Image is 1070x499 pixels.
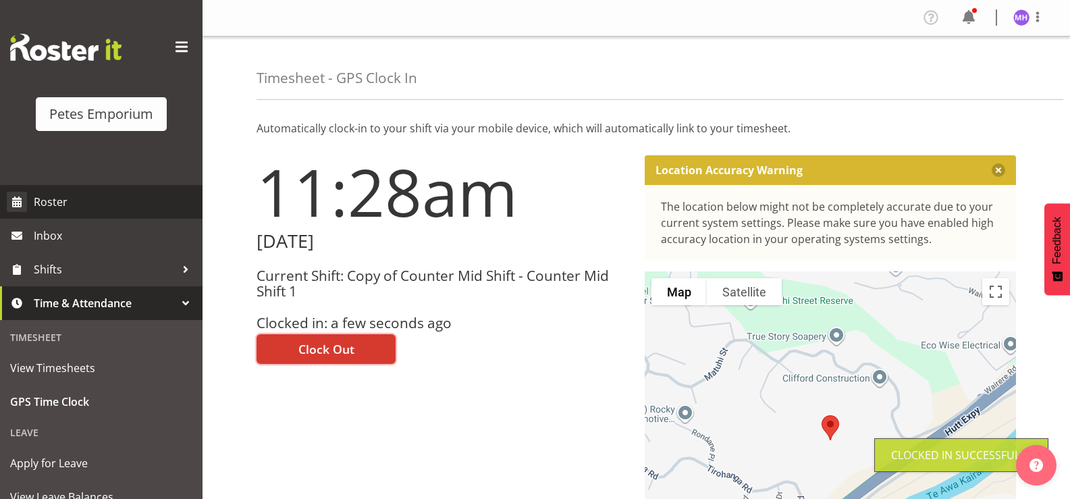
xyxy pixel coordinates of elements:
button: Show street map [651,278,707,305]
p: Automatically clock-in to your shift via your mobile device, which will automatically link to you... [257,120,1016,136]
h3: Current Shift: Copy of Counter Mid Shift - Counter Mid Shift 1 [257,268,628,300]
button: Show satellite imagery [707,278,782,305]
a: Apply for Leave [3,446,199,480]
span: Clock Out [298,340,354,358]
img: mackenzie-halford4471.jpg [1013,9,1029,26]
a: View Timesheets [3,351,199,385]
span: View Timesheets [10,358,192,378]
img: Rosterit website logo [10,34,122,61]
div: Clocked in Successfully [891,447,1032,463]
span: GPS Time Clock [10,392,192,412]
div: Petes Emporium [49,104,153,124]
span: Shifts [34,259,176,280]
p: Location Accuracy Warning [656,163,803,177]
div: Timesheet [3,323,199,351]
h3: Clocked in: a few seconds ago [257,315,628,331]
button: Toggle fullscreen view [982,278,1009,305]
div: The location below might not be completely accurate due to your current system settings. Please m... [661,199,1000,247]
span: Apply for Leave [10,453,192,473]
div: Leave [3,419,199,446]
h2: [DATE] [257,231,628,252]
button: Feedback - Show survey [1044,203,1070,295]
a: GPS Time Clock [3,385,199,419]
span: Roster [34,192,196,212]
span: Feedback [1051,217,1063,264]
h4: Timesheet - GPS Clock In [257,70,417,86]
span: Time & Attendance [34,293,176,313]
button: Clock Out [257,334,396,364]
img: help-xxl-2.png [1029,458,1043,472]
button: Close message [992,163,1005,177]
span: Inbox [34,226,196,246]
h1: 11:28am [257,155,628,228]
